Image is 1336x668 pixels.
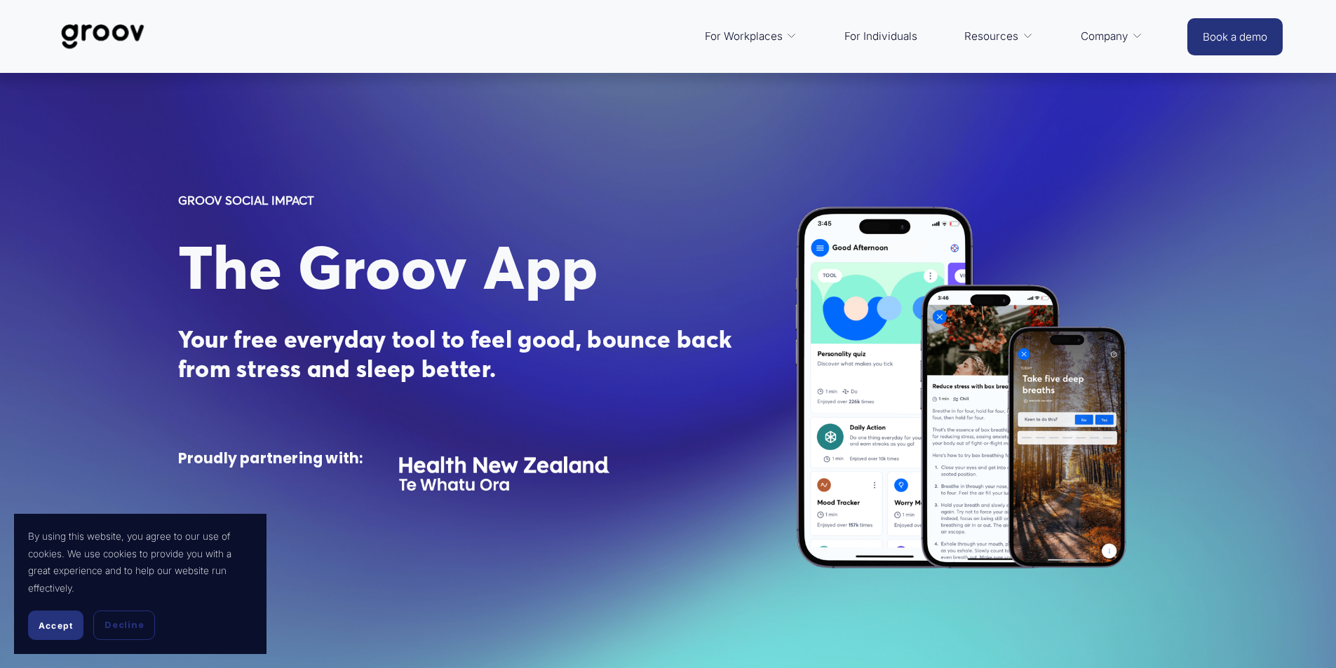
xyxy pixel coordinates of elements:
[837,20,924,53] a: For Individuals
[1187,18,1283,55] a: Book a demo
[28,611,83,640] button: Accept
[957,20,1040,53] a: folder dropdown
[178,231,598,304] span: The Groov App
[53,13,152,60] img: Groov | Workplace Science Platform | Unlock Performance | Drive Results
[28,528,252,597] p: By using this website, you agree to our use of cookies. We use cookies to provide you with a grea...
[1074,20,1150,53] a: folder dropdown
[178,325,738,383] strong: Your free everyday tool to feel good, bounce back from stress and sleep better.
[14,514,266,654] section: Cookie banner
[39,620,73,631] span: Accept
[705,27,783,46] span: For Workplaces
[1081,27,1128,46] span: Company
[93,611,155,640] button: Decline
[964,27,1018,46] span: Resources
[178,193,314,207] strong: GROOV SOCIAL IMPACT
[104,619,144,632] span: Decline
[698,20,804,53] a: folder dropdown
[178,449,363,468] strong: Proudly partnering with:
